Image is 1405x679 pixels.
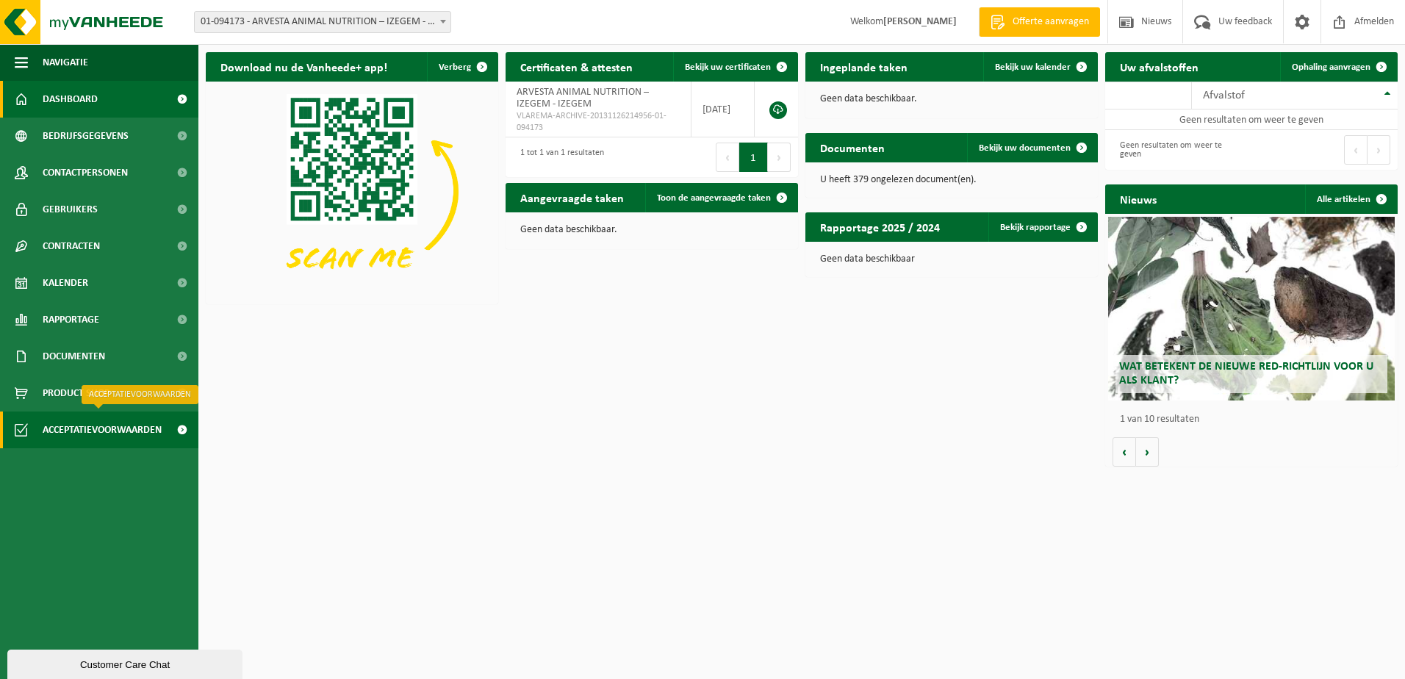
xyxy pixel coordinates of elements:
a: Bekijk uw certificaten [673,52,797,82]
h2: Documenten [805,133,899,162]
h2: Download nu de Vanheede+ app! [206,52,402,81]
span: Contracten [43,228,100,265]
button: Vorige [1113,437,1136,467]
span: ARVESTA ANIMAL NUTRITION – IZEGEM - IZEGEM [517,87,649,109]
span: Bedrijfsgegevens [43,118,129,154]
div: 1 tot 1 van 1 resultaten [513,141,604,173]
a: Wat betekent de nieuwe RED-richtlijn voor u als klant? [1108,217,1395,400]
h2: Rapportage 2025 / 2024 [805,212,955,241]
span: Contactpersonen [43,154,128,191]
span: Afvalstof [1203,90,1245,101]
span: VLAREMA-ARCHIVE-20131126214956-01-094173 [517,110,680,134]
span: Wat betekent de nieuwe RED-richtlijn voor u als klant? [1119,361,1373,387]
p: Geen data beschikbaar [820,254,1083,265]
h2: Aangevraagde taken [506,183,639,212]
div: Geen resultaten om weer te geven [1113,134,1244,166]
span: Kalender [43,265,88,301]
span: Bekijk uw certificaten [685,62,771,72]
iframe: chat widget [7,647,245,679]
button: Previous [1344,135,1368,165]
button: 1 [739,143,768,172]
span: Offerte aanvragen [1009,15,1093,29]
td: Geen resultaten om weer te geven [1105,109,1398,130]
h2: Nieuws [1105,184,1171,213]
td: [DATE] [691,82,755,137]
button: Next [768,143,791,172]
a: Alle artikelen [1305,184,1396,214]
span: 01-094173 - ARVESTA ANIMAL NUTRITION – IZEGEM - IZEGEM [195,12,450,32]
span: Verberg [439,62,471,72]
button: Previous [716,143,739,172]
p: Geen data beschikbaar. [520,225,783,235]
a: Toon de aangevraagde taken [645,183,797,212]
span: Ophaling aanvragen [1292,62,1370,72]
span: Rapportage [43,301,99,338]
p: U heeft 379 ongelezen document(en). [820,175,1083,185]
strong: [PERSON_NAME] [883,16,957,27]
button: Next [1368,135,1390,165]
span: Documenten [43,338,105,375]
h2: Uw afvalstoffen [1105,52,1213,81]
img: Download de VHEPlus App [206,82,498,301]
button: Volgende [1136,437,1159,467]
a: Ophaling aanvragen [1280,52,1396,82]
span: Navigatie [43,44,88,81]
p: Geen data beschikbaar. [820,94,1083,104]
h2: Ingeplande taken [805,52,922,81]
span: Bekijk uw kalender [995,62,1071,72]
a: Bekijk uw documenten [967,133,1096,162]
span: Product Shop [43,375,109,412]
a: Bekijk uw kalender [983,52,1096,82]
span: Bekijk uw documenten [979,143,1071,153]
h2: Certificaten & attesten [506,52,647,81]
span: Acceptatievoorwaarden [43,412,162,448]
a: Bekijk rapportage [988,212,1096,242]
button: Verberg [427,52,497,82]
span: 01-094173 - ARVESTA ANIMAL NUTRITION – IZEGEM - IZEGEM [194,11,451,33]
span: Toon de aangevraagde taken [657,193,771,203]
a: Offerte aanvragen [979,7,1100,37]
span: Dashboard [43,81,98,118]
p: 1 van 10 resultaten [1120,414,1390,425]
span: Gebruikers [43,191,98,228]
